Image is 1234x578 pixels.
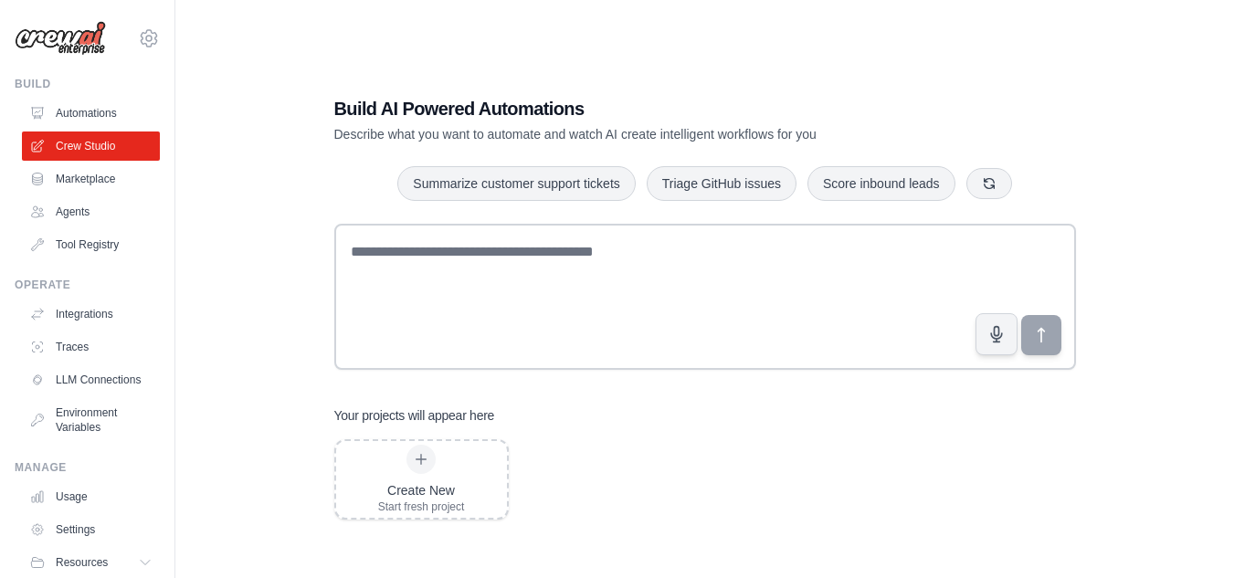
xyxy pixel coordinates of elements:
button: Triage GitHub issues [647,166,796,201]
a: Automations [22,99,160,128]
button: Summarize customer support tickets [397,166,635,201]
div: Start fresh project [378,499,465,514]
a: Traces [22,332,160,362]
a: Crew Studio [22,131,160,161]
a: Environment Variables [22,398,160,442]
a: LLM Connections [22,365,160,394]
button: Score inbound leads [807,166,955,201]
a: Agents [22,197,160,226]
div: Operate [15,278,160,292]
p: Describe what you want to automate and watch AI create intelligent workflows for you [334,125,948,143]
div: Build [15,77,160,91]
span: Resources [56,555,108,570]
a: Integrations [22,300,160,329]
div: Manage [15,460,160,475]
a: Tool Registry [22,230,160,259]
a: Marketplace [22,164,160,194]
a: Settings [22,515,160,544]
img: Logo [15,21,106,56]
button: Click to speak your automation idea [976,313,1018,355]
div: Create New [378,481,465,499]
h1: Build AI Powered Automations [334,96,948,121]
button: Get new suggestions [966,168,1012,199]
a: Usage [22,482,160,511]
button: Resources [22,548,160,577]
h3: Your projects will appear here [334,406,495,425]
